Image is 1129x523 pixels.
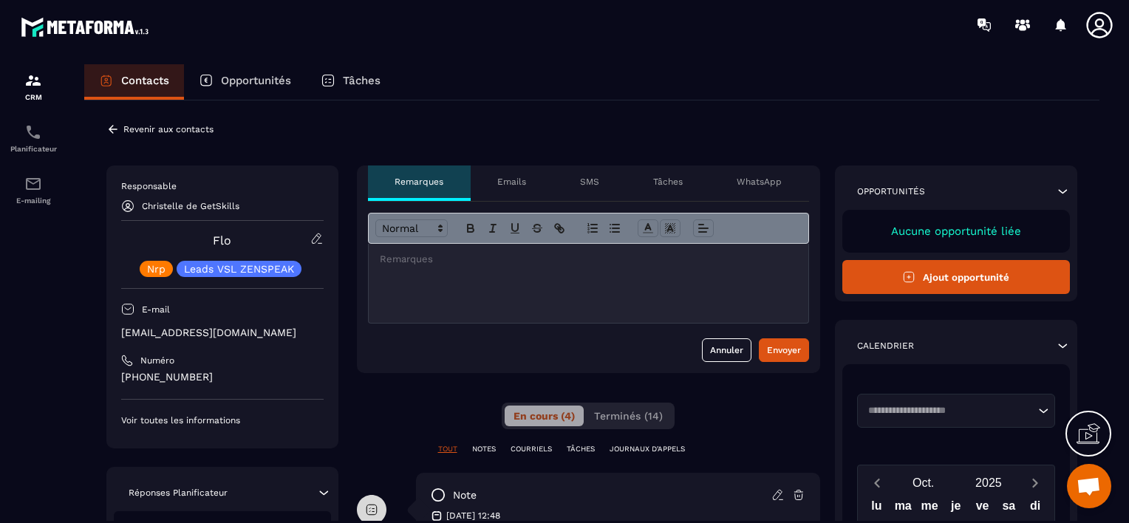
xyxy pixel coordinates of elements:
[580,176,599,188] p: SMS
[864,496,890,522] div: lu
[610,444,685,454] p: JOURNAUX D'APPELS
[737,176,782,188] p: WhatsApp
[4,93,63,101] p: CRM
[759,338,809,362] button: Envoyer
[472,444,496,454] p: NOTES
[343,74,381,87] p: Tâches
[306,64,395,100] a: Tâches
[857,394,1056,428] div: Search for option
[653,176,683,188] p: Tâches
[129,487,228,499] p: Réponses Planificateur
[567,444,595,454] p: TÂCHES
[969,496,996,522] div: ve
[147,264,166,274] p: Nrp
[142,304,170,315] p: E-mail
[1021,473,1048,493] button: Next month
[4,145,63,153] p: Planificateur
[767,343,801,358] div: Envoyer
[4,112,63,164] a: schedulerschedulerPlanificateur
[121,74,169,87] p: Contacts
[123,124,214,134] p: Revenir aux contacts
[1067,464,1111,508] div: Ouvrir le chat
[84,64,184,100] a: Contacts
[221,74,291,87] p: Opportunités
[863,403,1035,418] input: Search for option
[21,13,154,41] img: logo
[916,496,943,522] div: me
[121,414,324,426] p: Voir toutes les informations
[594,410,663,422] span: Terminés (14)
[505,406,584,426] button: En cours (4)
[995,496,1022,522] div: sa
[4,196,63,205] p: E-mailing
[121,326,324,340] p: [EMAIL_ADDRESS][DOMAIN_NAME]
[842,260,1071,294] button: Ajout opportunité
[891,470,956,496] button: Open months overlay
[453,488,477,502] p: note
[857,340,914,352] p: Calendrier
[24,123,42,141] img: scheduler
[890,496,916,522] div: ma
[514,410,575,422] span: En cours (4)
[184,64,306,100] a: Opportunités
[956,470,1021,496] button: Open years overlay
[511,444,552,454] p: COURRIELS
[702,338,751,362] button: Annuler
[857,185,925,197] p: Opportunités
[1022,496,1048,522] div: di
[585,406,672,426] button: Terminés (14)
[864,473,891,493] button: Previous month
[446,510,500,522] p: [DATE] 12:48
[438,444,457,454] p: TOUT
[395,176,443,188] p: Remarques
[4,164,63,216] a: emailemailE-mailing
[121,180,324,192] p: Responsable
[184,264,294,274] p: Leads VSL ZENSPEAK
[140,355,174,366] p: Numéro
[943,496,969,522] div: je
[24,175,42,193] img: email
[24,72,42,89] img: formation
[857,225,1056,238] p: Aucune opportunité liée
[4,61,63,112] a: formationformationCRM
[121,370,324,384] p: [PHONE_NUMBER]
[142,201,239,211] p: Christelle de GetSkills
[497,176,526,188] p: Emails
[213,233,231,247] a: Flo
